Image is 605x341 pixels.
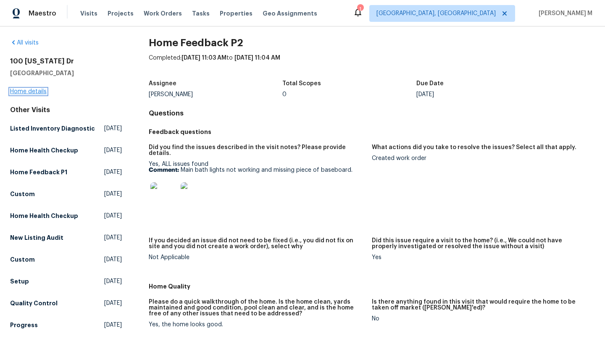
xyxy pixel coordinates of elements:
[10,252,122,267] a: Custom[DATE]
[416,81,444,87] h5: Due Date
[376,9,496,18] span: [GEOGRAPHIC_DATA], [GEOGRAPHIC_DATA]
[282,92,416,97] div: 0
[149,238,365,249] h5: If you decided an issue did not need to be fixed (i.e., you did not fix on site and you did not c...
[372,144,576,150] h5: What actions did you take to resolve the issues? Select all that apply.
[149,39,595,47] h2: Home Feedback P2
[10,233,63,242] h5: New Listing Audit
[149,282,595,291] h5: Home Quality
[104,255,122,264] span: [DATE]
[220,9,253,18] span: Properties
[10,255,35,264] h5: Custom
[144,9,182,18] span: Work Orders
[192,10,210,16] span: Tasks
[104,277,122,286] span: [DATE]
[149,167,365,173] p: Main bath lights not working and missing piece of baseboard.
[10,69,122,77] h5: [GEOGRAPHIC_DATA]
[416,92,550,97] div: [DATE]
[10,146,78,155] h5: Home Health Checkup
[104,299,122,307] span: [DATE]
[10,106,122,114] div: Other Visits
[10,274,122,289] a: Setup[DATE]
[104,212,122,220] span: [DATE]
[149,299,365,317] h5: Please do a quick walkthrough of the home. Is the home clean, yards maintained and good condition...
[104,321,122,329] span: [DATE]
[372,254,588,260] div: Yes
[10,89,47,94] a: Home details
[104,168,122,176] span: [DATE]
[149,128,595,136] h5: Feedback questions
[149,144,365,156] h5: Did you find the issues described in the visit notes? Please provide details.
[149,167,179,173] b: Comment:
[10,277,29,286] h5: Setup
[10,190,35,198] h5: Custom
[149,109,595,118] h4: Questions
[10,230,122,245] a: New Listing Audit[DATE]
[372,155,588,161] div: Created work order
[263,9,317,18] span: Geo Assignments
[10,186,122,202] a: Custom[DATE]
[357,5,363,13] div: 1
[10,40,39,46] a: All visits
[10,212,78,220] h5: Home Health Checkup
[149,81,176,87] h5: Assignee
[372,299,588,311] h5: Is there anything found in this visit that would require the home to be taken off market ([PERSON...
[104,233,122,242] span: [DATE]
[149,322,365,328] div: Yes, the home looks good.
[10,168,67,176] h5: Home Feedback P1
[10,121,122,136] a: Listed Inventory Diagnostic[DATE]
[10,165,122,180] a: Home Feedback P1[DATE]
[372,316,588,322] div: No
[10,299,58,307] h5: Quality Control
[29,9,56,18] span: Maestro
[10,317,122,333] a: Progress[DATE]
[149,161,365,214] div: Yes, ALL issues found
[149,54,595,76] div: Completed: to
[10,143,122,158] a: Home Health Checkup[DATE]
[10,57,122,66] h2: 100 [US_STATE] Dr
[10,208,122,223] a: Home Health Checkup[DATE]
[10,296,122,311] a: Quality Control[DATE]
[104,124,122,133] span: [DATE]
[80,9,97,18] span: Visits
[535,9,592,18] span: [PERSON_NAME] M
[149,254,365,260] div: Not Applicable
[234,55,280,61] span: [DATE] 11:04 AM
[10,321,38,329] h5: Progress
[104,146,122,155] span: [DATE]
[282,81,321,87] h5: Total Scopes
[104,190,122,198] span: [DATE]
[181,55,226,61] span: [DATE] 11:03 AM
[10,124,95,133] h5: Listed Inventory Diagnostic
[108,9,134,18] span: Projects
[372,238,588,249] h5: Did this issue require a visit to the home? (i.e., We could not have properly investigated or res...
[149,92,283,97] div: [PERSON_NAME]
